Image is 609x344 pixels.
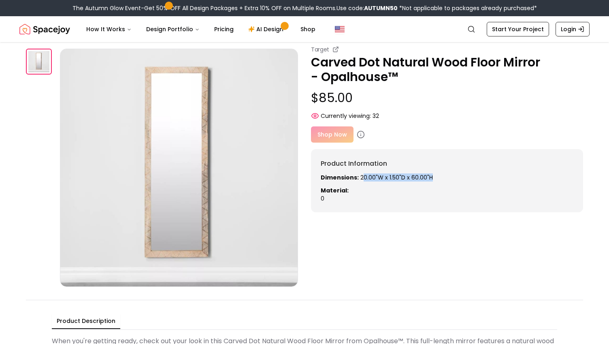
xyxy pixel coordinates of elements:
[556,22,590,36] a: Login
[19,21,70,37] img: Spacejoy Logo
[60,49,298,287] img: https://storage.googleapis.com/spacejoy-main/assets/5e83101a9932e900288488a5/image/GUEST_8cfa6188...
[140,21,206,37] button: Design Portfolio
[321,173,573,203] div: 0
[321,173,359,182] strong: Dimensions:
[208,21,240,37] a: Pricing
[80,21,138,37] button: How It Works
[311,45,329,53] small: Target
[335,24,345,34] img: United States
[321,112,371,120] span: Currently viewing:
[373,112,379,120] span: 32
[487,22,549,36] a: Start Your Project
[311,55,583,84] p: Carved Dot Natural Wood Floor Mirror - Opalhouse™
[311,91,583,105] p: $85.00
[321,159,573,169] h6: Product Information
[72,4,537,12] div: The Autumn Glow Event-Get 50% OFF All Design Packages + Extra 10% OFF on Multiple Rooms.
[336,4,398,12] span: Use code:
[80,21,322,37] nav: Main
[321,173,573,182] p: 20.00"W x 1.50"D x 60.00"H
[364,4,398,12] b: AUTUMN50
[321,186,349,194] strong: Material:
[19,21,70,37] a: Spacejoy
[294,21,322,37] a: Shop
[52,314,120,329] button: Product Description
[26,49,52,75] img: https://storage.googleapis.com/spacejoy-main/assets/5e83101a9932e900288488a5/image/GUEST_8cfa6188...
[242,21,292,37] a: AI Design
[398,4,537,12] span: *Not applicable to packages already purchased*
[19,16,590,42] nav: Global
